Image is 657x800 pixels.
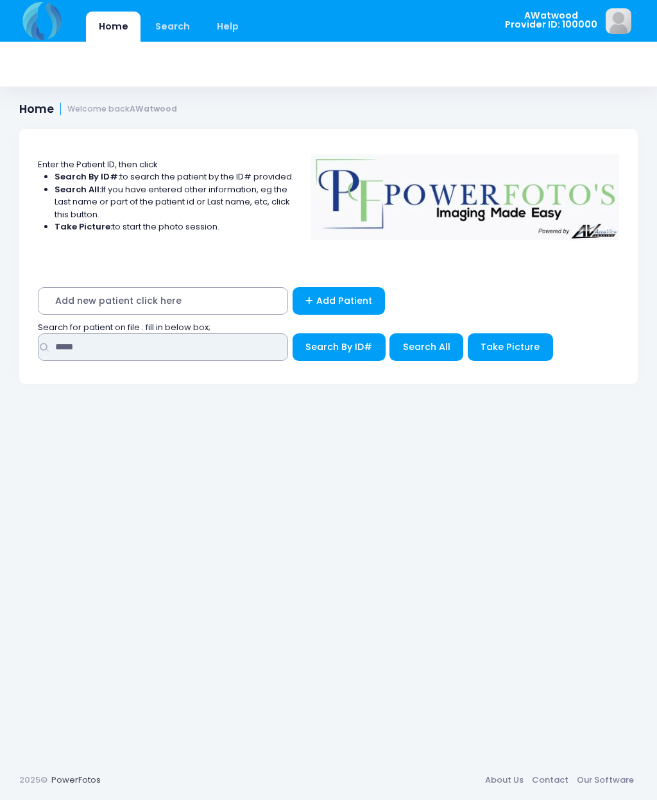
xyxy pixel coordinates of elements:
span: Search All [403,340,450,353]
a: Add Patient [293,287,386,315]
span: Search for patient on file : fill in below box; [38,321,210,333]
li: to search the patient by the ID# provided. [55,171,294,183]
strong: Search By ID#: [55,171,120,183]
a: Help [205,12,252,42]
span: AWatwood Provider ID: 100000 [505,11,597,29]
h1: Home [19,103,177,116]
strong: Take Picture: [55,221,112,233]
li: If you have entered other information, eg the Last name or part of the patient id or Last name, e... [55,183,294,221]
button: Search All [389,333,463,361]
a: About Us [481,769,527,792]
a: Our Software [572,769,638,792]
img: Logo [305,146,626,240]
span: Add new patient click here [38,287,288,315]
span: Search By ID# [305,340,372,353]
a: PowerFotos [51,774,101,786]
small: Welcome back [67,104,177,114]
a: Search [142,12,202,42]
span: Enter the Patient ID, then click [38,158,158,171]
strong: Search All: [55,183,101,196]
strong: AWatwood [130,103,177,114]
li: to start the photo session. [55,221,294,233]
img: image [606,8,631,34]
button: Search By ID# [293,333,386,361]
a: Home [86,12,141,42]
span: Take Picture [481,340,540,353]
a: Contact [527,769,572,792]
button: Take Picture [468,333,553,361]
span: 2025© [19,774,47,786]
